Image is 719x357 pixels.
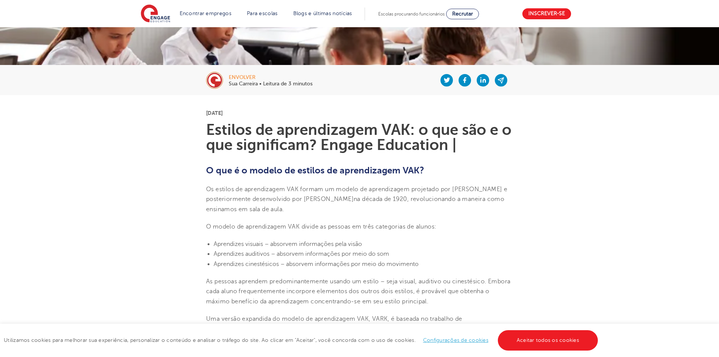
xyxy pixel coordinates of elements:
[206,110,223,116] font: [DATE]
[214,250,389,257] font: Aprendizes auditivos – absorvem informações por meio do som
[206,315,462,332] font: Uma versão expandida do modelo de aprendizagem VAK, VARK, é baseada no trabalho de [PERSON_NAME] ...
[446,9,479,19] a: Recrutar
[229,74,256,80] font: envolver
[141,5,170,23] img: Engajar a Educação
[522,8,571,19] a: Inscrever-se
[4,338,416,343] font: Utilizamos cookies para melhorar sua experiência, personalizar o conteúdo e analisar o tráfego do...
[214,241,362,247] font: Aprendizes visuais – absorvem informações pela visão
[214,261,419,267] font: Aprendizes cinestésicos – absorvem informações por meio do movimento
[282,206,284,213] font: .
[229,81,313,87] font: Sua Carreira • Leitura de 3 minutos
[247,11,278,16] a: Para escolas
[206,196,504,212] font: na década de 1920, revolucionando a maneira como ensinamos em sala de aula
[206,223,436,230] font: O modelo de aprendizagem VAK divide as pessoas em três categorias de alunos:
[423,337,488,343] a: Configurações de cookies
[206,165,424,176] font: O que é o modelo de estilos de aprendizagem VAK?
[528,11,565,17] font: Inscrever-se
[517,337,579,343] font: Aceitar todos os cookies
[498,330,598,351] a: Aceitar todos os cookies
[452,11,473,17] font: Recrutar
[206,121,511,153] font: Estilos de aprendizagem VAK: o que são e o que significam? Engage Education |
[293,11,352,16] a: Blogs e últimas notícias
[206,278,510,305] font: As pessoas aprendem predominantemente usando um estilo – seja visual, auditivo ou cinestésico. Em...
[206,186,507,202] font: Os estilos de aprendizagem VAK formam um modelo de aprendizagem projetado por [PERSON_NAME] e pos...
[180,11,231,16] a: Encontrar empregos
[378,11,445,17] font: Escolas procurando funcionários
